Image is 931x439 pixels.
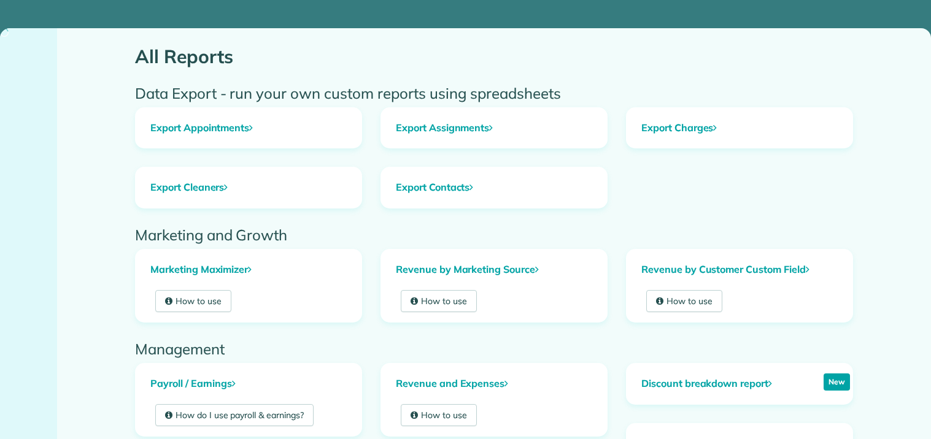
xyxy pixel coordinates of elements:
a: Revenue by Customer Custom Field [627,250,852,290]
a: Export Contacts [381,167,607,208]
a: How to use [155,290,231,312]
a: Export Charges [627,108,852,148]
a: How to use [401,290,477,312]
a: Payroll / Earnings [136,364,361,404]
a: Revenue by Marketing Source [381,250,607,290]
h2: Management [135,341,853,357]
a: How to use [646,290,722,312]
h2: Marketing and Growth [135,227,853,243]
h2: Data Export - run your own custom reports using spreadsheets [135,85,853,101]
a: Export Cleaners [136,167,361,208]
a: How do I use payroll & earnings? [155,404,314,426]
a: Export Assignments [381,108,607,148]
a: Marketing Maximizer [136,250,361,290]
p: New [824,373,850,391]
a: Export Appointments [136,108,361,148]
a: Discount breakdown report [627,364,787,404]
a: How to use [401,404,477,426]
a: Revenue and Expenses [381,364,607,404]
h1: All Reports [135,47,853,67]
